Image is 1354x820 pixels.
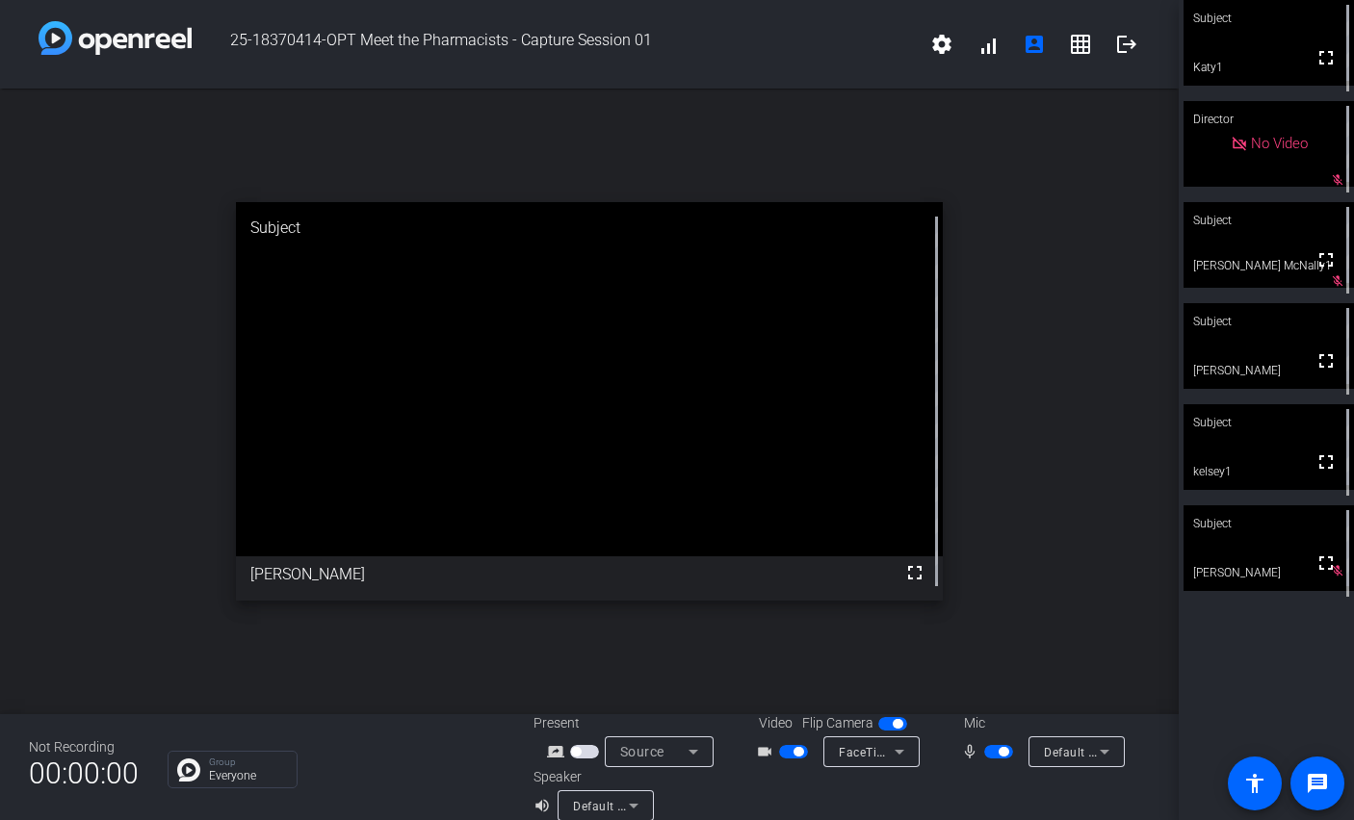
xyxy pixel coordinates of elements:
mat-icon: screen_share_outline [547,740,570,763]
img: Chat Icon [177,758,200,782]
mat-icon: fullscreen [1315,551,1338,575]
p: Group [209,757,287,767]
div: Subject [236,202,943,254]
img: white-gradient.svg [39,21,192,55]
mat-icon: accessibility [1243,772,1266,795]
span: 00:00:00 [29,750,139,797]
div: Subject [1184,303,1354,340]
button: signal_cellular_alt [965,21,1011,67]
mat-icon: mic_none [961,740,984,763]
span: Flip Camera [802,713,873,733]
div: Subject [1184,202,1354,239]
div: Subject [1184,404,1354,441]
span: Default - MacBook Air Speakers (Built-in) [573,798,801,813]
span: Source [620,744,664,759]
mat-icon: logout [1115,33,1138,56]
mat-icon: grid_on [1069,33,1092,56]
mat-icon: message [1306,772,1329,795]
span: No Video [1251,135,1308,152]
span: FaceTime HD Camera (4E23:4E8C) [839,744,1036,759]
div: Not Recording [29,737,139,757]
div: Present [534,713,726,733]
div: Director [1184,101,1354,138]
div: Mic [945,713,1137,733]
mat-icon: fullscreen [1315,248,1338,271]
span: 25-18370414-OPT Meet the Pharmacists - Capture Session 01 [192,21,919,67]
p: Everyone [209,770,287,782]
mat-icon: fullscreen [1315,450,1338,474]
mat-icon: fullscreen [903,561,926,584]
mat-icon: settings [930,33,953,56]
div: Subject [1184,505,1354,542]
mat-icon: fullscreen [1315,46,1338,69]
mat-icon: videocam_outline [756,740,779,763]
div: Speaker [534,767,649,787]
mat-icon: fullscreen [1315,349,1338,372]
mat-icon: volume_up [534,794,557,817]
span: Default - MacBook Air Microphone (Built-in) [1044,744,1288,759]
span: Video [759,713,793,733]
mat-icon: account_box [1023,33,1046,56]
